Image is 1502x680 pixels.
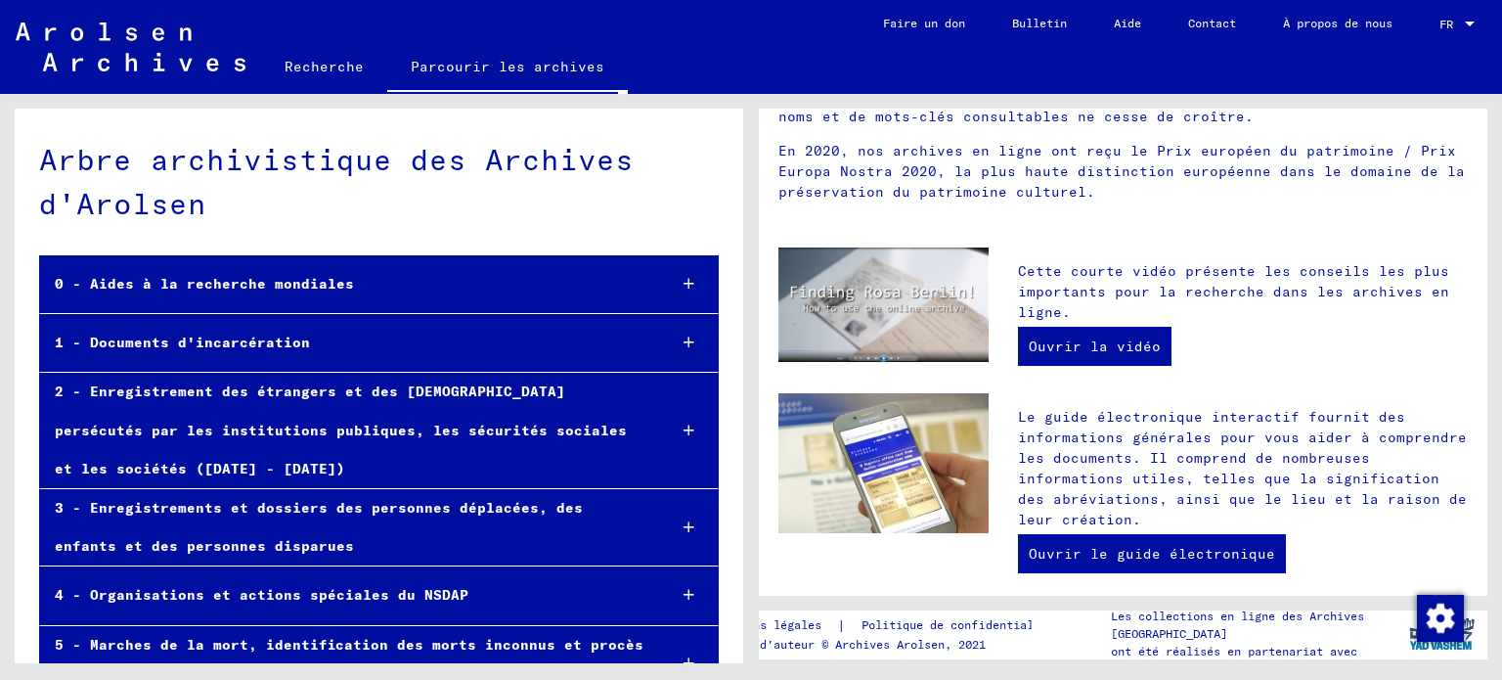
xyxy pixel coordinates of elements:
[1114,16,1141,30] font: Aide
[55,586,468,604] font: 4 - Organisations et actions spéciales du NSDAP
[1018,534,1286,573] a: Ouvrir le guide électronique
[55,334,310,351] font: 1 - Documents d'incarcération
[411,58,604,75] font: Parcourir les archives
[778,67,1438,125] font: Une grande partie des quelque 30 millions de documents sont désormais accessibles dans les archiv...
[712,637,986,652] font: Droits d'auteur © Archives Arolsen, 2021
[285,58,364,75] font: Recherche
[1416,594,1463,641] div: Modifier le consentement
[55,275,354,293] font: 0 - Aides à la recherche mondiales
[39,141,634,222] font: Arbre archivistique des Archives d'Arolsen
[1439,17,1453,31] font: FR
[1417,595,1464,642] img: Modifier le consentement
[1029,338,1161,355] font: Ouvrir la vidéo
[1283,16,1392,30] font: À propos de nous
[55,499,583,555] font: 3 - Enregistrements et dossiers des personnes déplacées, des enfants et des personnes disparues
[261,43,387,90] a: Recherche
[1188,16,1236,30] font: Contact
[846,615,1078,636] a: Politique de confidentialité
[1111,644,1357,658] font: ont été réalisés en partenariat avec
[778,248,989,362] img: video.jpg
[778,142,1465,201] font: En 2020, nos archives en ligne ont reçu le Prix européen du patrimoine / Prix Europa Nostra 2020,...
[883,16,965,30] font: Faire un don
[1018,327,1171,366] a: Ouvrir la vidéo
[1018,262,1449,321] font: Cette courte vidéo présente les conseils les plus importants pour la recherche dans les archives ...
[1405,610,1479,658] img: yv_logo.png
[387,43,628,94] a: Parcourir les archives
[1012,16,1067,30] font: Bulletin
[712,615,837,636] a: Mentions légales
[1029,545,1275,563] font: Ouvrir le guide électronique
[55,383,627,476] font: 2 - Enregistrement des étrangers et des [DEMOGRAPHIC_DATA] persécutés par les institutions publiq...
[1018,408,1467,528] font: Le guide électronique interactif fournit des informations générales pour vous aider à comprendre ...
[16,23,245,71] img: Arolsen_neg.svg
[712,617,821,632] font: Mentions légales
[861,617,1054,632] font: Politique de confidentialité
[778,393,989,534] img: eguide.jpg
[837,616,846,634] font: |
